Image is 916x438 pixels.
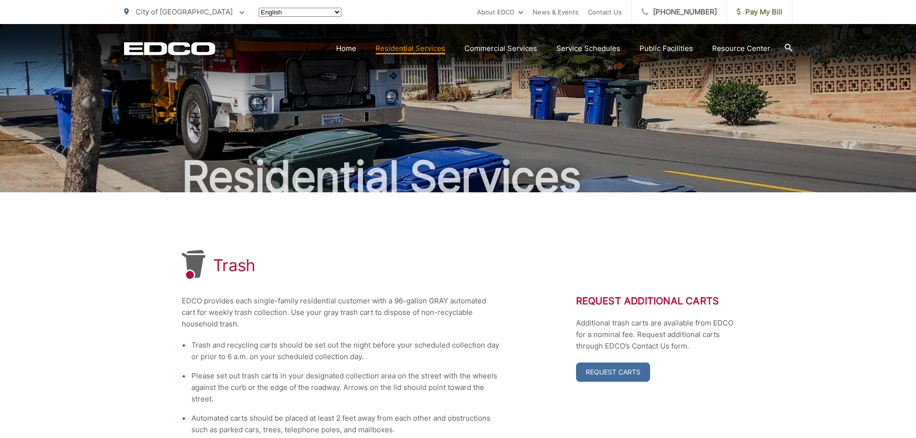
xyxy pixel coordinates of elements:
[259,8,341,17] select: Select a language
[464,43,537,54] a: Commercial Services
[336,43,356,54] a: Home
[556,43,620,54] a: Service Schedules
[588,6,622,18] a: Contact Us
[576,295,735,307] h2: Request Additional Carts
[136,7,233,16] span: City of [GEOGRAPHIC_DATA]
[376,43,445,54] a: Residential Services
[124,42,215,55] a: EDCD logo. Return to the homepage.
[640,43,693,54] a: Public Facilities
[182,295,499,330] p: EDCO provides each single-family residential customer with a 96-gallon GRAY automated cart for we...
[191,339,499,363] li: Trash and recycling carts should be set out the night before your scheduled collection day or pri...
[191,370,499,405] li: Please set out trash carts in your designated collection area on the street with the wheels again...
[191,413,499,436] li: Automated carts should be placed at least 2 feet away from each other and obstructions such as pa...
[576,317,735,352] p: Additional trash carts are available from EDCO for a nominal fee. Request additional carts throug...
[533,6,578,18] a: News & Events
[576,363,650,382] a: Request Carts
[477,6,523,18] a: About EDCO
[712,43,770,54] a: Resource Center
[213,256,256,275] h1: Trash
[124,153,792,201] h2: Residential Services
[737,6,782,18] span: Pay My Bill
